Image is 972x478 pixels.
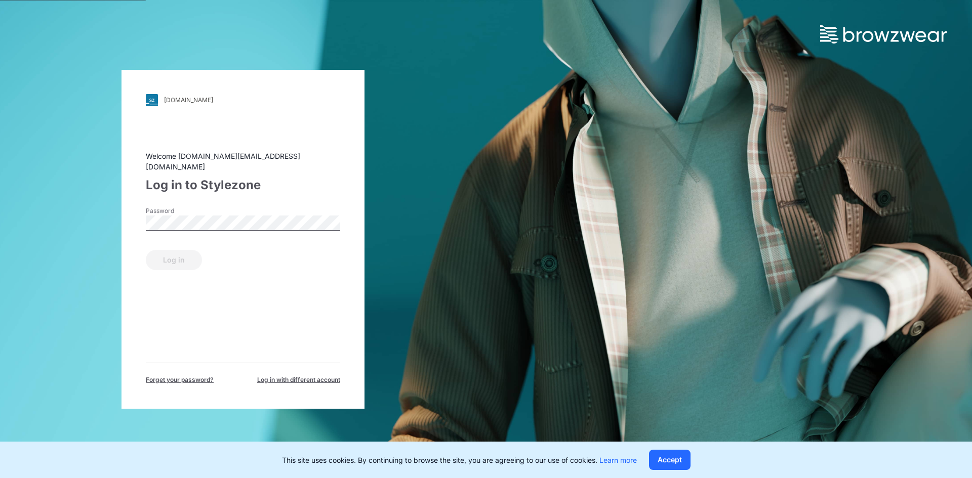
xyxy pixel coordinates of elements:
[146,151,340,172] div: Welcome [DOMAIN_NAME][EMAIL_ADDRESS][DOMAIN_NAME]
[282,455,637,465] p: This site uses cookies. By continuing to browse the site, you are agreeing to our use of cookies.
[146,94,340,106] a: [DOMAIN_NAME]
[599,456,637,464] a: Learn more
[820,25,947,44] img: browzwear-logo.73288ffb.svg
[649,450,691,470] button: Accept
[146,375,214,384] span: Forget your password?
[146,94,158,106] img: svg+xml;base64,PHN2ZyB3aWR0aD0iMjgiIGhlaWdodD0iMjgiIHZpZXdCb3g9IjAgMCAyOCAyOCIgZmlsbD0ibm9uZSIgeG...
[146,176,340,194] div: Log in to Stylezone
[164,96,213,104] div: [DOMAIN_NAME]
[257,375,340,384] span: Log in with different account
[146,206,217,215] label: Password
